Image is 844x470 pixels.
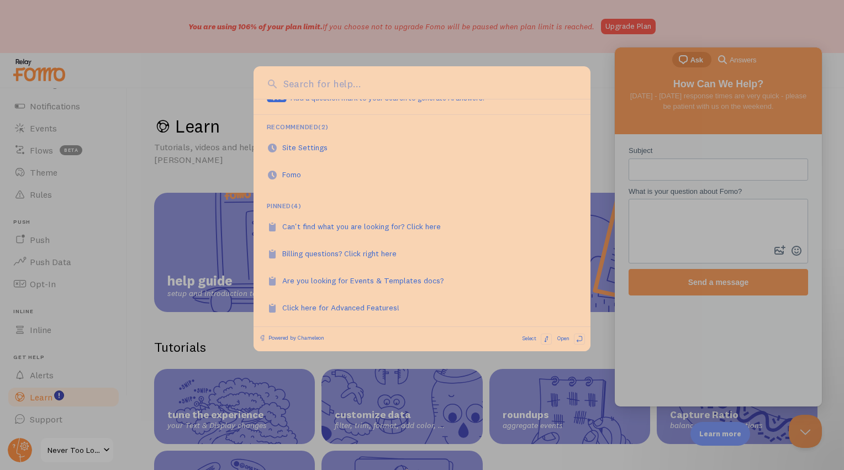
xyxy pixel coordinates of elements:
button: Emoji Picker [173,194,190,212]
span: [DATE] - [DATE] response times are very quick - please be patient with us on the weekend. [15,44,192,64]
span: search-medium [101,5,114,18]
input: Search for help... [281,77,577,91]
div: Billing questions? Click right here [282,248,409,259]
span: Subject [14,99,38,107]
span: chat-square [62,6,75,19]
div: Click here for Advanced Features! [282,302,412,313]
div: Recommended based on: This page has some views over the last few weekdays (s=2) [282,169,313,181]
a: Are you looking for Events & Templates docs? [259,267,585,294]
span: Open [557,333,569,345]
span: Add a question mark to your search to generate AI answers. [291,93,484,102]
a: Billing questions? Click right here [259,240,585,267]
div: Fomo [282,169,313,180]
button: Send a message [14,221,193,248]
div: Site Settings [282,142,340,153]
a: Can't find what you are looking for? Click here [259,213,585,240]
span: How Can We Help? [59,31,149,42]
div: Are you looking for Events & Templates docs? [282,275,456,286]
a: Fomo [259,161,585,188]
div: Pinned ( 4 ) [267,202,301,210]
div: Recommended based on: This page has some views over the last few weekdays (s=2) [282,142,340,154]
div: Can't find what you are looking for? Click here [282,221,453,232]
span: Send a message [73,230,134,239]
span: Answers [115,7,141,18]
a: Powered by Chameleon [259,334,324,341]
form: Contact form [14,98,193,248]
span: Select [522,333,536,345]
button: Attach a file [157,194,173,212]
span: Powered by Chameleon [268,334,324,341]
textarea: What is your question about Fomo? [15,152,192,196]
div: Recommended ( 2 ) [267,123,329,131]
a: Click here for Advanced Features! [259,294,585,321]
span: Ask [76,7,88,18]
a: Site Settings [259,134,585,161]
span: What is your question about Fomo? [14,140,127,148]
